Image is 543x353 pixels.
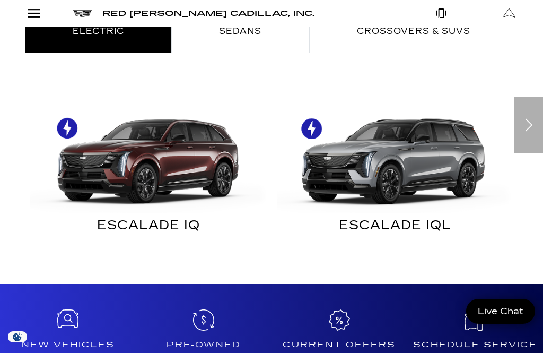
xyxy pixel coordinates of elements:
span: Crossovers & SUVs [357,26,470,36]
img: ESCALADE IQ [30,94,266,213]
img: ESCALADE IQL [277,94,513,213]
span: Live Chat [472,305,529,317]
a: Red [PERSON_NAME] Cadillac, Inc. [102,9,314,18]
img: Cadillac logo [73,10,92,17]
li: Crossovers & SUVs [310,10,518,53]
h4: Pre-Owned [140,339,267,350]
section: Click to Open Cookie Consent Modal [5,331,30,342]
div: Electric [25,94,518,243]
li: Electric [25,10,172,53]
li: Sedans [172,10,309,53]
a: ESCALADE IQL ESCALADE IQL [271,94,518,243]
div: Next [514,97,543,153]
h4: Schedule Service [411,339,539,350]
a: ESCALADE IQ ESCALADE IQ [25,94,271,243]
span: Sedans [219,26,261,36]
div: ESCALADE IQ [33,221,264,235]
h4: New Vehicles [4,339,132,350]
h4: Current Offers [276,339,403,350]
a: Cadillac logo [73,9,92,18]
a: Live Chat [466,299,535,324]
img: Opt-Out Icon [5,331,30,342]
div: ESCALADE IQL [279,221,510,235]
span: Electric [73,26,124,36]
